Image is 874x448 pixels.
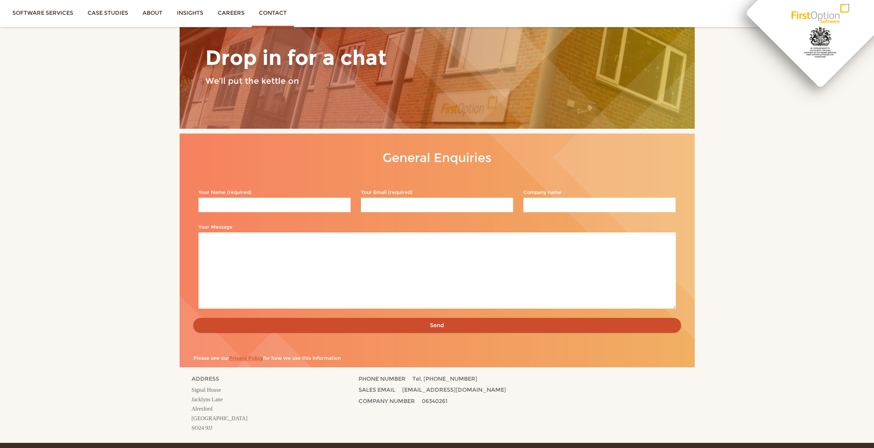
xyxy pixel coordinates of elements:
[361,198,513,212] input: Your Email (required)
[193,134,681,182] legend: General Enquiries
[192,414,307,423] p: [GEOGRAPHIC_DATA]
[192,385,307,395] p: Signal House
[229,355,263,361] a: Privacy Policy
[192,374,307,386] p: ADDRESS
[205,74,554,88] p: We’ll put the kettle on
[180,26,695,129] div: Signal House, Alresford, Hampshire
[193,318,681,333] input: Send
[193,187,356,217] label: Your Name (required)
[198,198,351,212] input: Your Name (required)
[198,232,676,308] textarea: Your Message
[518,187,681,217] label: Company name
[356,187,518,217] label: Your Email (required)
[422,398,447,404] span: 06340261
[359,397,641,408] p: COMPANY NUMBER
[193,355,341,361] span: Please see our for how we use this information
[402,387,506,393] span: [EMAIL_ADDRESS][DOMAIN_NAME]
[192,395,307,404] p: Jacklyns Lane
[193,221,681,313] label: Your Message
[523,198,676,212] input: Company name
[192,404,307,414] p: Alresford
[359,385,641,397] p: SALES EMAIL
[200,46,674,69] h1: Drop in for a chat
[412,376,477,382] span: Tel. [PHONE_NUMBER]
[359,374,641,386] p: PHONE NUMBER
[192,423,307,433] p: SO24 9JJ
